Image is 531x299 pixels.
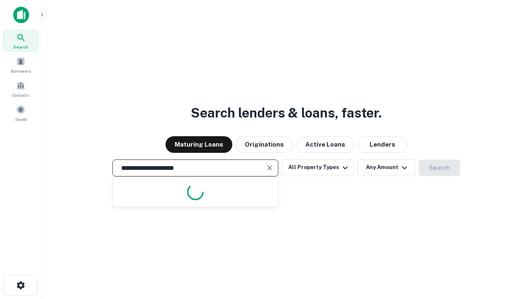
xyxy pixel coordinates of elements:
[13,44,28,50] span: Search
[296,136,354,153] button: Active Loans
[11,68,31,74] span: Borrowers
[357,159,415,176] button: Any Amount
[15,116,27,123] span: Saved
[12,92,29,98] span: Contacts
[282,159,354,176] button: All Property Types
[2,102,39,124] a: Saved
[2,54,39,76] a: Borrowers
[236,136,293,153] button: Originations
[166,136,232,153] button: Maturing Loans
[358,136,407,153] button: Lenders
[264,162,275,174] button: Clear
[490,233,531,272] iframe: Chat Widget
[2,29,39,52] a: Search
[13,7,29,23] img: capitalize-icon.png
[191,103,382,123] h3: Search lenders & loans, faster.
[2,78,39,100] a: Contacts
